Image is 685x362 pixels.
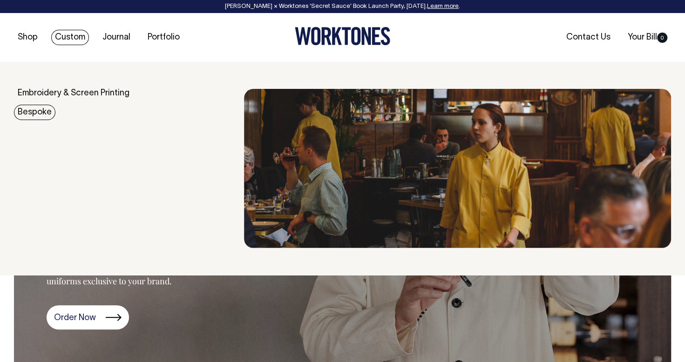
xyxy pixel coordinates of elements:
[14,86,133,101] a: Embroidery & Screen Printing
[563,30,614,45] a: Contact Us
[657,33,667,43] span: 0
[144,30,183,45] a: Portfolio
[51,30,89,45] a: Custom
[14,105,55,120] a: Bespoke
[47,264,256,287] p: Add your brand to our garments or create bespoke uniforms exclusive to your brand.
[427,4,459,9] a: Learn more
[99,30,134,45] a: Journal
[9,3,676,10] div: [PERSON_NAME] × Worktones ‘Secret Sauce’ Book Launch Party, [DATE]. .
[14,30,41,45] a: Shop
[47,305,129,329] a: Order Now
[244,89,671,248] img: Bespoke
[624,30,671,45] a: Your Bill0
